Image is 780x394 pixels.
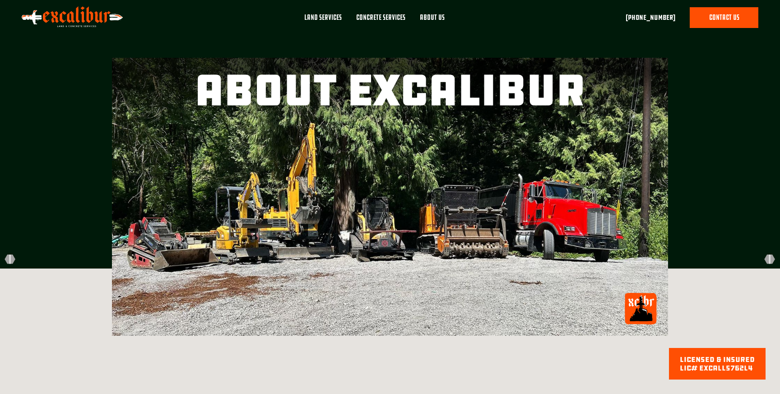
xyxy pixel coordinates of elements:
a: About Us [413,7,452,35]
a: contact us [690,7,758,28]
div: licensed & Insured lic# EXCALLS762L4 [680,355,755,372]
div: About Us [420,13,445,23]
a: [PHONE_NUMBER] [626,12,675,23]
h1: about Excalibur [195,69,585,112]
